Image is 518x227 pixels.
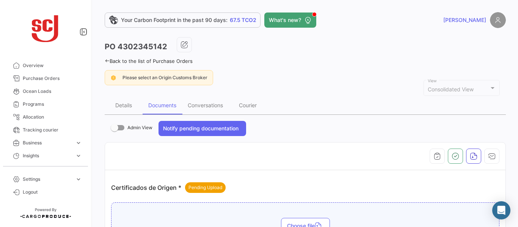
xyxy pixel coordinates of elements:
[23,88,82,95] span: Ocean Loads
[264,13,316,28] button: What's new?
[490,12,506,28] img: placeholder-user.png
[27,9,64,47] img: scj_logo1.svg
[23,127,82,133] span: Tracking courier
[188,184,222,191] span: Pending Upload
[159,121,246,136] button: Notify pending documentation
[6,124,85,136] a: Tracking courier
[122,75,207,80] span: Please select an Origin Customs Broker
[105,13,261,28] a: Your Carbon Footprint in the past 90 days:67.5 TCO2
[6,59,85,72] a: Overview
[443,16,486,24] span: [PERSON_NAME]
[115,102,132,108] div: Details
[428,86,474,92] mat-select-trigger: Consolidated View
[23,114,82,121] span: Allocation
[6,111,85,124] a: Allocation
[239,102,257,108] div: Courier
[23,189,82,196] span: Logout
[23,152,72,159] span: Insights
[6,98,85,111] a: Programs
[23,62,82,69] span: Overview
[6,162,85,175] a: Carbon Footprint
[269,16,301,24] span: What's new?
[492,201,510,219] div: Abrir Intercom Messenger
[230,16,256,24] span: 67.5 TCO2
[6,72,85,85] a: Purchase Orders
[105,58,193,64] a: Back to the list of Purchase Orders
[23,176,72,183] span: Settings
[23,139,72,146] span: Business
[105,41,167,52] h3: PO 4302345142
[111,182,226,193] p: Certificados de Origen *
[127,123,152,132] span: Admin View
[6,85,85,98] a: Ocean Loads
[188,102,223,108] div: Conversations
[121,16,228,24] span: Your Carbon Footprint in the past 90 days:
[75,176,82,183] span: expand_more
[75,152,82,159] span: expand_more
[148,102,176,108] div: Documents
[23,101,82,108] span: Programs
[23,75,82,82] span: Purchase Orders
[75,139,82,146] span: expand_more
